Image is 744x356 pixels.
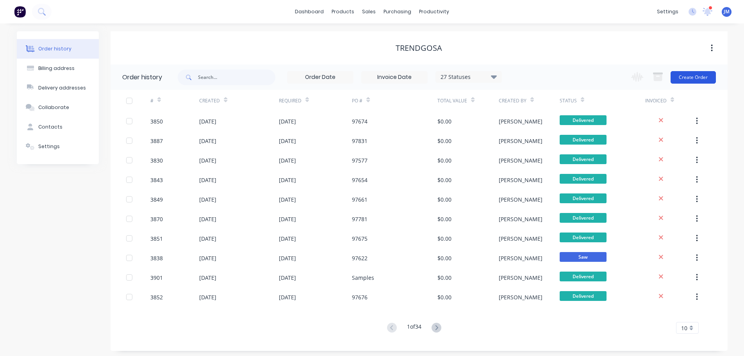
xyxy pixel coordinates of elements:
div: $0.00 [437,117,451,125]
div: 97661 [352,195,368,204]
div: 3851 [150,234,163,243]
div: 97831 [352,137,368,145]
div: # [150,97,153,104]
div: 97654 [352,176,368,184]
div: Billing address [38,65,75,72]
div: [PERSON_NAME] [499,234,542,243]
div: Required [279,90,352,111]
div: [PERSON_NAME] [499,117,542,125]
div: 3887 [150,137,163,145]
div: $0.00 [437,215,451,223]
div: Total Value [437,90,498,111]
div: [PERSON_NAME] [499,176,542,184]
div: 97622 [352,254,368,262]
div: Collaborate [38,104,69,111]
div: Trendgosa [396,43,442,53]
div: products [328,6,358,18]
div: $0.00 [437,195,451,204]
div: Settings [38,143,60,150]
button: Contacts [17,117,99,137]
div: [DATE] [279,274,296,282]
div: Created [199,97,220,104]
div: 1 of 34 [407,322,421,334]
div: Total Value [437,97,467,104]
span: JM [724,8,730,15]
div: [DATE] [199,156,216,165]
div: 3849 [150,195,163,204]
div: 97675 [352,234,368,243]
div: Created By [499,90,560,111]
div: 97781 [352,215,368,223]
span: Delivered [560,233,607,242]
span: Delivered [560,115,607,125]
span: Delivered [560,272,607,281]
div: [PERSON_NAME] [499,215,542,223]
div: Invoiced [645,90,694,111]
div: $0.00 [437,137,451,145]
div: [DATE] [199,234,216,243]
div: Contacts [38,123,62,131]
div: # [150,90,199,111]
div: 3850 [150,117,163,125]
div: $0.00 [437,274,451,282]
div: [DATE] [199,293,216,301]
div: 3870 [150,215,163,223]
div: 3843 [150,176,163,184]
div: Invoiced [645,97,667,104]
div: 27 Statuses [436,73,501,81]
div: [DATE] [279,195,296,204]
div: [DATE] [279,156,296,165]
span: 10 [681,324,687,332]
span: Delivered [560,291,607,301]
img: Factory [14,6,26,18]
a: dashboard [291,6,328,18]
div: [DATE] [199,176,216,184]
button: Order history [17,39,99,59]
div: [PERSON_NAME] [499,293,542,301]
div: 97676 [352,293,368,301]
button: Collaborate [17,98,99,117]
div: [DATE] [199,137,216,145]
div: 3852 [150,293,163,301]
div: Created By [499,97,526,104]
div: [DATE] [199,117,216,125]
div: [PERSON_NAME] [499,137,542,145]
div: [DATE] [279,117,296,125]
div: [PERSON_NAME] [499,254,542,262]
span: Delivered [560,213,607,223]
span: Delivered [560,154,607,164]
div: 3901 [150,274,163,282]
div: [PERSON_NAME] [499,195,542,204]
div: 97577 [352,156,368,165]
div: Order history [38,45,71,52]
div: 3830 [150,156,163,165]
input: Invoice Date [362,72,427,83]
div: productivity [415,6,453,18]
div: purchasing [380,6,415,18]
input: Search... [198,70,275,85]
button: Delivery addresses [17,78,99,98]
div: PO # [352,90,437,111]
div: [DATE] [199,215,216,223]
div: [DATE] [279,137,296,145]
div: Samples [352,274,374,282]
div: [DATE] [199,254,216,262]
div: Delivery addresses [38,84,86,91]
div: [DATE] [199,195,216,204]
div: [DATE] [279,293,296,301]
div: 97674 [352,117,368,125]
div: $0.00 [437,234,451,243]
div: [PERSON_NAME] [499,274,542,282]
div: [PERSON_NAME] [499,156,542,165]
span: Delivered [560,174,607,184]
div: [DATE] [279,215,296,223]
div: $0.00 [437,176,451,184]
div: [DATE] [279,234,296,243]
div: 3838 [150,254,163,262]
div: PO # [352,97,362,104]
div: sales [358,6,380,18]
div: [DATE] [199,274,216,282]
div: Order history [122,73,162,82]
div: $0.00 [437,254,451,262]
button: Create Order [671,71,716,84]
